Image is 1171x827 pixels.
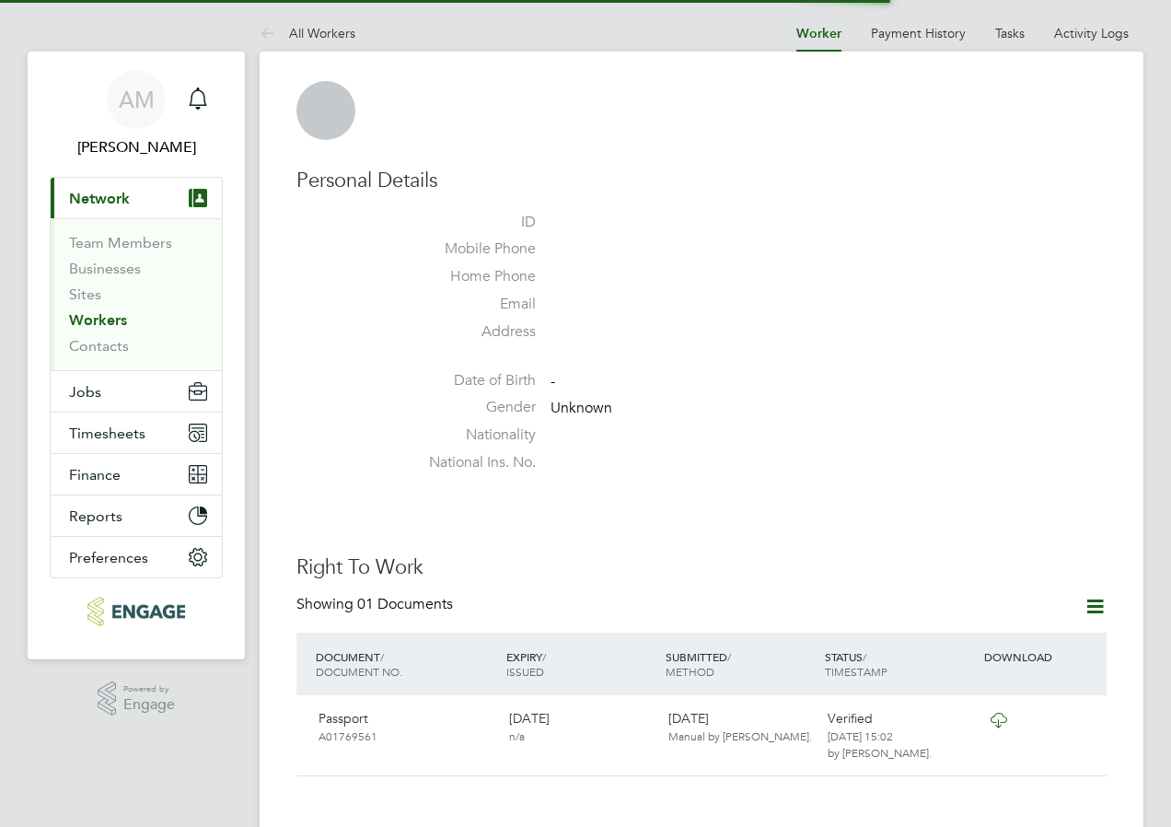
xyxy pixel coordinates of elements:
[69,285,101,303] a: Sites
[668,728,812,743] span: Manual by [PERSON_NAME].
[123,681,175,697] span: Powered by
[980,640,1107,673] div: DOWNLOAD
[666,664,714,679] span: METHOD
[69,337,129,355] a: Contacts
[51,218,222,370] div: Network
[357,595,453,613] span: 01 Documents
[407,453,536,472] label: National Ins. No.
[69,234,172,251] a: Team Members
[123,697,175,713] span: Engage
[661,703,820,751] div: [DATE]
[296,168,1107,194] h3: Personal Details
[828,728,893,743] span: [DATE] 15:02
[311,640,502,688] div: DOCUMENT
[69,190,130,207] span: Network
[69,549,148,566] span: Preferences
[995,25,1025,41] a: Tasks
[727,649,731,664] span: /
[50,136,223,158] span: Andrew Murphy
[69,507,122,525] span: Reports
[661,640,820,688] div: SUBMITTED
[50,70,223,158] a: AM[PERSON_NAME]
[820,640,980,688] div: STATUS
[98,681,176,716] a: Powered byEngage
[69,383,101,401] span: Jobs
[502,640,661,688] div: EXPIRY
[51,495,222,536] button: Reports
[828,745,932,760] span: by [PERSON_NAME].
[407,239,536,259] label: Mobile Phone
[311,703,502,751] div: Passport
[407,267,536,286] label: Home Phone
[50,597,223,626] a: Go to home page
[119,87,155,111] span: AM
[296,595,457,614] div: Showing
[28,52,245,659] nav: Main navigation
[51,413,222,453] button: Timesheets
[502,703,661,751] div: [DATE]
[1054,25,1129,41] a: Activity Logs
[69,311,127,329] a: Workers
[796,26,841,41] a: Worker
[51,178,222,218] button: Network
[407,295,536,314] label: Email
[407,398,536,417] label: Gender
[316,664,402,679] span: DOCUMENT NO.
[863,649,866,664] span: /
[51,537,222,577] button: Preferences
[69,425,145,442] span: Timesheets
[51,454,222,495] button: Finance
[380,649,384,664] span: /
[551,400,612,418] span: Unknown
[407,322,536,342] label: Address
[407,213,536,232] label: ID
[51,371,222,412] button: Jobs
[506,664,544,679] span: ISSUED
[260,25,355,41] a: All Workers
[551,372,555,390] span: -
[871,25,966,41] a: Payment History
[542,649,546,664] span: /
[828,710,873,727] span: Verified
[69,260,141,277] a: Businesses
[407,371,536,390] label: Date of Birth
[319,728,377,743] span: A01769561
[296,554,1107,581] h3: Right To Work
[407,425,536,445] label: Nationality
[825,664,887,679] span: TIMESTAMP
[509,728,525,743] span: n/a
[87,597,185,626] img: axcis-logo-retina.png
[69,466,121,483] span: Finance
